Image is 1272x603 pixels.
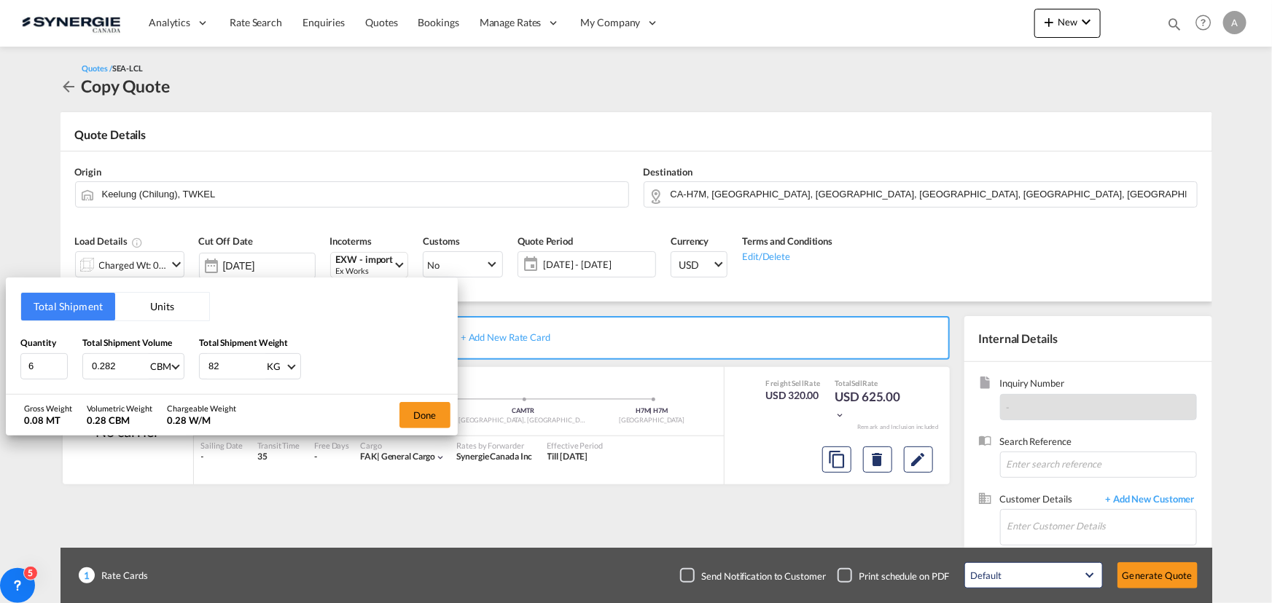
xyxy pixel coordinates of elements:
button: Done [399,402,450,428]
iframe: Chat [11,527,62,581]
span: Total Shipment Volume [82,337,172,348]
div: 0.08 MT [24,414,72,427]
div: Gross Weight [24,403,72,414]
span: Quantity [20,337,56,348]
div: KG [267,360,281,372]
input: Enter volume [90,354,149,379]
div: Chargeable Weight [167,403,236,414]
div: 0.28 W/M [167,414,236,427]
button: Units [115,293,209,320]
button: Total Shipment [21,293,115,320]
input: Enter weight [207,354,265,379]
span: Total Shipment Weight [199,337,288,348]
input: Qty [20,353,68,379]
div: 0.28 CBM [87,414,152,427]
div: Volumetric Weight [87,403,152,414]
div: CBM [150,360,171,372]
